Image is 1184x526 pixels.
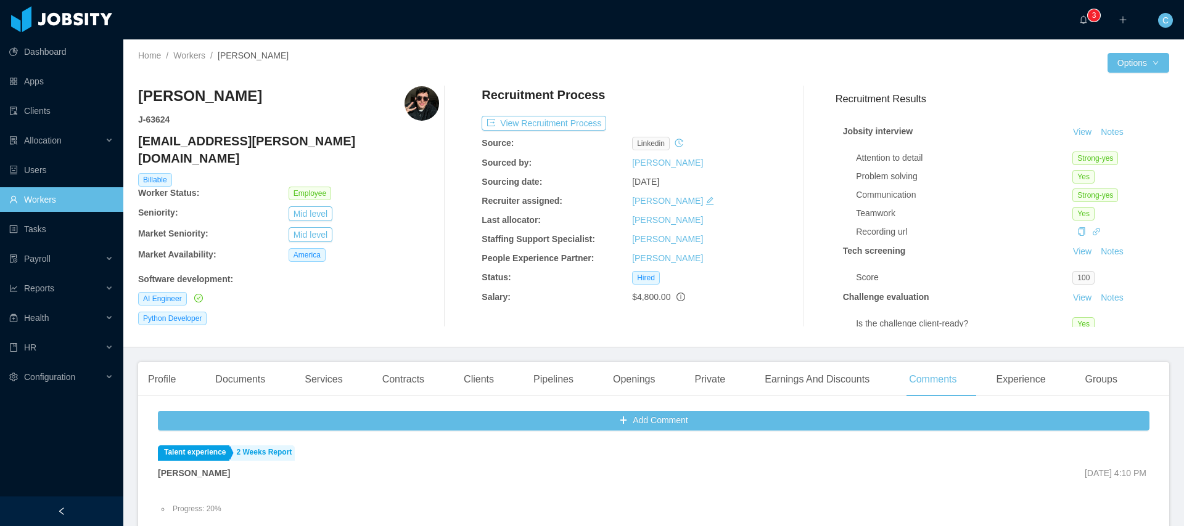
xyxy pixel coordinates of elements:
[9,373,18,381] i: icon: setting
[603,362,665,397] div: Openings
[231,445,295,461] a: 2 Weeks Report
[524,362,583,397] div: Pipelines
[9,187,113,212] a: icon: userWorkers
[755,362,879,397] div: Earnings And Discounts
[9,217,113,241] a: icon: profileTasks
[454,362,504,397] div: Clients
[1072,317,1095,331] span: Yes
[482,118,606,128] a: icon: exportView Recruitment Process
[899,362,966,397] div: Comments
[218,51,289,60] span: [PERSON_NAME]
[289,227,332,242] button: Mid level
[158,411,1149,431] button: icon: plusAdd Comment
[632,292,670,302] span: $4,800.00
[856,188,1072,201] div: Communication
[482,234,595,244] b: Staffing Support Specialist:
[138,229,208,238] b: Market Seniority:
[1077,227,1086,236] i: icon: copy
[138,312,207,325] span: Python Developer
[1092,227,1101,236] i: icon: link
[632,215,703,225] a: [PERSON_NAME]
[1162,13,1169,28] span: C
[675,139,683,147] i: icon: history
[856,317,1072,330] div: Is the challenge client-ready?
[405,86,439,121] img: 7077f40f-cc67-4bac-82db-6f86b8541bf2_68824eef92a67-400w.png
[856,207,1072,220] div: Teamwork
[1096,245,1128,259] button: Notes
[138,208,178,217] b: Seniority:
[138,173,172,187] span: Billable
[482,177,542,187] b: Sourcing date:
[632,196,703,206] a: [PERSON_NAME]
[632,158,703,168] a: [PERSON_NAME]
[166,51,168,60] span: /
[1077,225,1086,238] div: Copy
[1092,227,1101,237] a: icon: link
[843,246,906,256] strong: Tech screening
[856,152,1072,164] div: Attention to detail
[173,51,205,60] a: Workers
[9,254,18,263] i: icon: file-protect
[158,468,230,478] strong: [PERSON_NAME]
[289,248,326,262] span: America
[843,126,913,136] strong: Jobsity interview
[1072,170,1095,184] span: Yes
[632,137,670,150] span: linkedin
[1072,188,1118,202] span: Strong-yes
[138,292,187,305] span: AI Engineer
[1119,15,1127,24] i: icon: plus
[138,188,199,198] b: Worker Status:
[856,271,1072,284] div: Score
[632,177,659,187] span: [DATE]
[9,314,18,322] i: icon: medicine-box
[9,343,18,352] i: icon: book
[676,293,685,301] span: info-circle
[9,99,113,123] a: icon: auditClients
[205,362,275,397] div: Documents
[24,372,75,382] span: Configuration
[138,115,170,124] strong: J- 63624
[24,283,54,293] span: Reports
[836,91,1169,107] h3: Recruitment Results
[9,136,18,145] i: icon: solution
[9,69,113,94] a: icon: appstoreApps
[289,187,331,200] span: Employee
[138,362,186,397] div: Profile
[1088,9,1100,22] sup: 3
[1069,127,1096,137] a: View
[1069,293,1096,302] a: View
[1069,246,1096,256] a: View
[1072,152,1118,165] span: Strong-yes
[138,249,216,259] b: Market Availability:
[138,51,161,60] a: Home
[9,158,113,182] a: icon: robotUsers
[1108,53,1169,73] button: Optionsicon: down
[24,342,36,352] span: HR
[24,313,49,323] span: Health
[1075,362,1127,397] div: Groups
[24,136,62,145] span: Allocation
[372,362,434,397] div: Contracts
[138,274,233,284] b: Software development :
[482,86,605,103] h4: Recruitment Process
[1096,291,1128,305] button: Notes
[194,294,203,302] i: icon: check-circle
[482,253,594,263] b: People Experience Partner:
[986,362,1055,397] div: Experience
[705,196,714,205] i: icon: edit
[158,445,229,461] a: Talent experience
[843,292,929,302] strong: Challenge evaluation
[1085,468,1146,478] span: [DATE] 4:10 PM
[9,284,18,293] i: icon: line-chart
[138,132,439,167] h4: [EMAIL_ADDRESS][PERSON_NAME][DOMAIN_NAME]
[856,170,1072,183] div: Problem solving
[192,293,203,303] a: icon: check-circle
[482,158,532,168] b: Sourced by:
[684,362,735,397] div: Private
[1072,207,1095,221] span: Yes
[9,39,113,64] a: icon: pie-chartDashboard
[632,234,703,244] a: [PERSON_NAME]
[482,138,514,148] b: Source:
[210,51,213,60] span: /
[24,254,51,264] span: Payroll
